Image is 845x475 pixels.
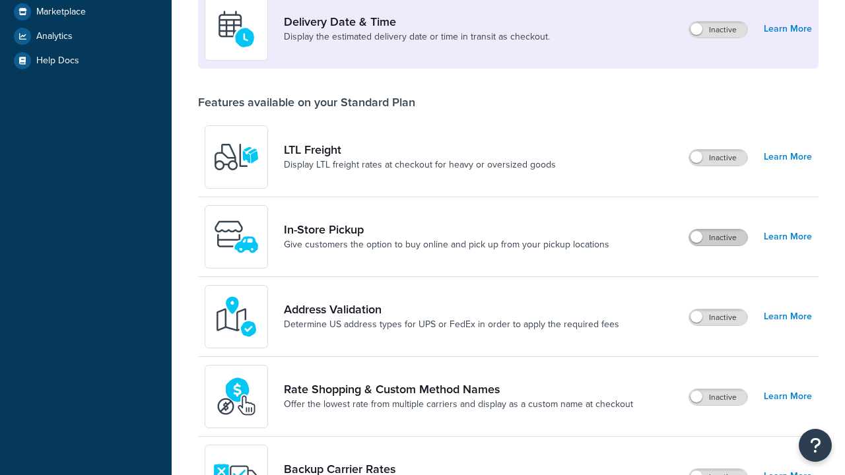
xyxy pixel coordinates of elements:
a: Give customers the option to buy online and pick up from your pickup locations [284,238,609,251]
a: Learn More [764,148,812,166]
img: y79ZsPf0fXUFUhFXDzUgf+ktZg5F2+ohG75+v3d2s1D9TjoU8PiyCIluIjV41seZevKCRuEjTPPOKHJsQcmKCXGdfprl3L4q7... [213,134,259,180]
div: Features available on your Standard Plan [198,95,415,110]
a: Determine US address types for UPS or FedEx in order to apply the required fees [284,318,619,331]
button: Open Resource Center [799,429,832,462]
a: LTL Freight [284,142,556,157]
a: Help Docs [10,49,162,73]
label: Inactive [689,150,747,166]
a: Address Validation [284,302,619,317]
a: Learn More [764,307,812,326]
img: kIG8fy0lQAAAABJRU5ErkJggg== [213,294,259,340]
label: Inactive [689,230,747,245]
span: Marketplace [36,7,86,18]
a: Learn More [764,20,812,38]
a: Learn More [764,387,812,406]
img: gfkeb5ejjkALwAAAABJRU5ErkJggg== [213,6,259,52]
a: Display the estimated delivery date or time in transit as checkout. [284,30,550,44]
img: wfgcfpwTIucLEAAAAASUVORK5CYII= [213,214,259,260]
a: Display LTL freight rates at checkout for heavy or oversized goods [284,158,556,172]
a: Rate Shopping & Custom Method Names [284,382,633,396]
a: In-Store Pickup [284,222,609,237]
label: Inactive [689,389,747,405]
a: Learn More [764,228,812,246]
a: Offer the lowest rate from multiple carriers and display as a custom name at checkout [284,398,633,411]
a: Delivery Date & Time [284,15,550,29]
span: Help Docs [36,55,79,67]
img: icon-duo-feat-rate-shopping-ecdd8bed.png [213,373,259,420]
label: Inactive [689,22,747,38]
a: Analytics [10,24,162,48]
span: Analytics [36,31,73,42]
label: Inactive [689,309,747,325]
